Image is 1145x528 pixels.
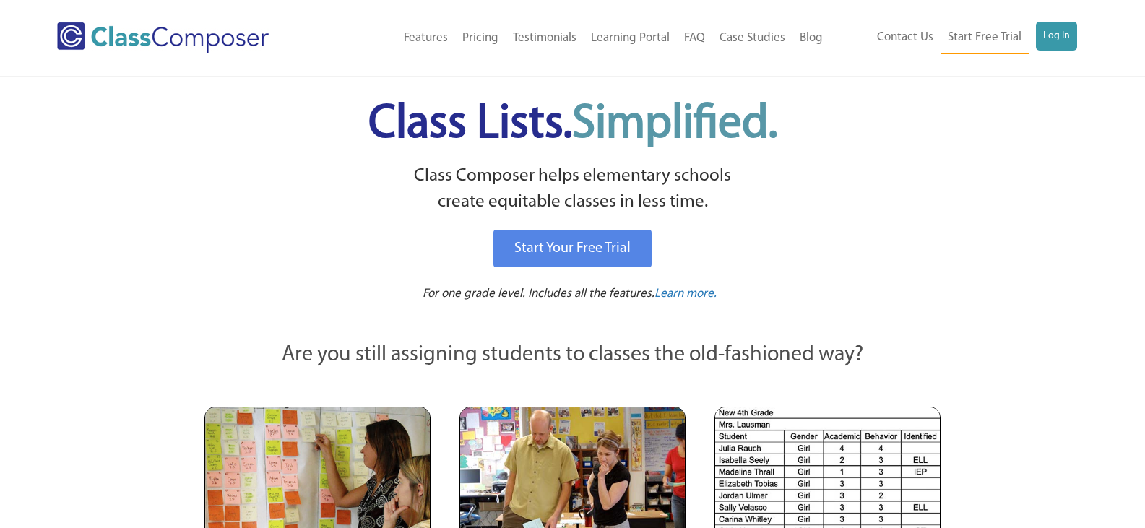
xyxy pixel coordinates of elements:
[204,339,941,371] p: Are you still assigning students to classes the old-fashioned way?
[506,22,584,54] a: Testimonials
[57,22,269,53] img: Class Composer
[584,22,677,54] a: Learning Portal
[654,285,717,303] a: Learn more.
[677,22,712,54] a: FAQ
[397,22,455,54] a: Features
[572,101,777,148] span: Simplified.
[514,241,631,256] span: Start Your Free Trial
[792,22,830,54] a: Blog
[455,22,506,54] a: Pricing
[368,101,777,148] span: Class Lists.
[493,230,652,267] a: Start Your Free Trial
[1036,22,1077,51] a: Log In
[202,163,943,216] p: Class Composer helps elementary schools create equitable classes in less time.
[423,287,654,300] span: For one grade level. Includes all the features.
[326,22,830,54] nav: Header Menu
[712,22,792,54] a: Case Studies
[870,22,941,53] a: Contact Us
[654,287,717,300] span: Learn more.
[830,22,1077,54] nav: Header Menu
[941,22,1029,54] a: Start Free Trial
